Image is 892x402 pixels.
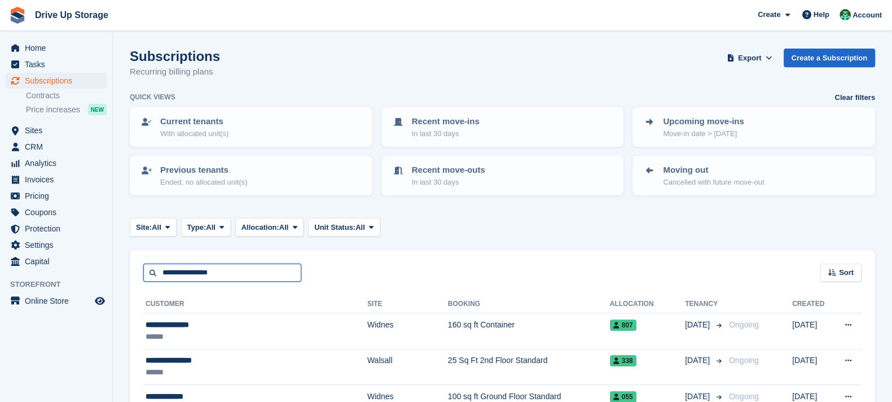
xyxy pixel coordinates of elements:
[448,349,610,384] td: 25 Sq Ft 2nd Floor Standard
[412,115,480,128] p: Recent move-ins
[383,108,623,146] a: Recent move-ins In last 30 days
[610,355,636,366] span: 338
[130,92,175,102] h6: Quick views
[6,172,107,187] a: menu
[6,155,107,171] a: menu
[6,237,107,253] a: menu
[235,218,304,237] button: Allocation: All
[840,9,851,20] img: Camille
[160,115,229,128] p: Current tenants
[10,279,112,290] span: Storefront
[25,254,93,269] span: Capital
[839,267,854,278] span: Sort
[834,92,875,103] a: Clear filters
[6,56,107,72] a: menu
[729,356,759,365] span: Ongoing
[448,313,610,349] td: 160 sq ft Container
[160,164,248,177] p: Previous tenants
[160,128,229,139] p: With allocated unit(s)
[448,295,610,313] th: Booking
[663,177,764,188] p: Cancelled with future move-out
[181,218,231,237] button: Type: All
[6,293,107,309] a: menu
[6,123,107,138] a: menu
[792,349,832,384] td: [DATE]
[143,295,367,313] th: Customer
[610,295,685,313] th: Allocation
[25,237,93,253] span: Settings
[131,108,371,146] a: Current tenants With allocated unit(s)
[25,155,93,171] span: Analytics
[206,222,216,233] span: All
[383,157,623,194] a: Recent move-outs In last 30 days
[634,157,874,194] a: Moving out Cancelled with future move-out
[25,221,93,237] span: Protection
[130,65,220,78] p: Recurring billing plans
[93,294,107,308] a: Preview store
[853,10,882,21] span: Account
[160,177,248,188] p: Ended, no allocated unit(s)
[6,254,107,269] a: menu
[758,9,780,20] span: Create
[26,104,80,115] span: Price increases
[725,49,775,67] button: Export
[136,222,152,233] span: Site:
[25,56,93,72] span: Tasks
[130,218,177,237] button: Site: All
[241,222,279,233] span: Allocation:
[663,115,744,128] p: Upcoming move-ins
[367,349,448,384] td: Walsall
[25,73,93,89] span: Subscriptions
[355,222,365,233] span: All
[308,218,380,237] button: Unit Status: All
[729,320,759,329] span: Ongoing
[367,295,448,313] th: Site
[663,164,764,177] p: Moving out
[784,49,875,67] a: Create a Subscription
[25,204,93,220] span: Coupons
[30,6,113,24] a: Drive Up Storage
[685,355,712,366] span: [DATE]
[685,295,724,313] th: Tenancy
[412,164,485,177] p: Recent move-outs
[88,104,107,115] div: NEW
[729,392,759,401] span: Ongoing
[25,123,93,138] span: Sites
[9,7,26,24] img: stora-icon-8386f47178a22dfd0bd8f6a31ec36ba5ce8667c1dd55bd0f319d3a0aa187defe.svg
[685,319,712,331] span: [DATE]
[187,222,206,233] span: Type:
[25,139,93,155] span: CRM
[6,73,107,89] a: menu
[610,320,636,331] span: 807
[792,313,832,349] td: [DATE]
[792,295,832,313] th: Created
[412,128,480,139] p: In last 30 days
[314,222,355,233] span: Unit Status:
[6,221,107,237] a: menu
[26,90,107,101] a: Contracts
[131,157,371,194] a: Previous tenants Ended, no allocated unit(s)
[26,103,107,116] a: Price increases NEW
[279,222,289,233] span: All
[814,9,829,20] span: Help
[6,139,107,155] a: menu
[130,49,220,64] h1: Subscriptions
[25,40,93,56] span: Home
[152,222,161,233] span: All
[738,53,761,64] span: Export
[25,188,93,204] span: Pricing
[25,172,93,187] span: Invoices
[6,204,107,220] a: menu
[25,293,93,309] span: Online Store
[412,177,485,188] p: In last 30 days
[6,188,107,204] a: menu
[6,40,107,56] a: menu
[634,108,874,146] a: Upcoming move-ins Move-in date > [DATE]
[663,128,744,139] p: Move-in date > [DATE]
[367,313,448,349] td: Widnes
